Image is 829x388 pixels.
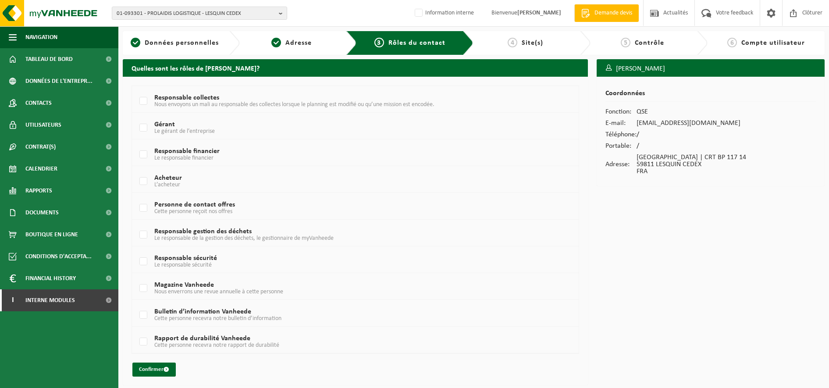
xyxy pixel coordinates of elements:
span: Contrat(s) [25,136,56,158]
label: Responsable gestion des déchets [138,228,536,242]
span: Adresse [285,39,312,46]
label: Responsable financier [138,148,536,161]
span: Le responsable de la gestion des déchets, le gestionnaire de myVanheede [154,235,334,242]
span: Données personnelles [145,39,219,46]
span: Financial History [25,267,76,289]
td: Adresse: [605,152,637,177]
td: [GEOGRAPHIC_DATA] | CRT BP 117 14 59811 LESQUIN CEDEX FRA [637,152,746,177]
label: Rapport de durabilité Vanheede [138,335,536,349]
h2: Quelles sont les rôles de [PERSON_NAME]? [123,59,588,76]
span: 2 [271,38,281,47]
span: Tableau de bord [25,48,73,70]
td: Fonction: [605,106,637,117]
span: Le responsable sécurité [154,262,212,268]
td: / [637,140,746,152]
span: Documents [25,202,59,224]
span: Rapports [25,180,52,202]
span: Calendrier [25,158,57,180]
td: E-mail: [605,117,637,129]
label: Acheteur [138,175,536,188]
span: Conditions d'accepta... [25,246,92,267]
span: Données de l'entrepr... [25,70,93,92]
span: Site(s) [522,39,543,46]
span: Le responsable financier [154,155,213,161]
span: 4 [508,38,517,47]
span: 6 [727,38,737,47]
span: I [9,289,17,311]
span: Contrôle [635,39,664,46]
a: 2Adresse [244,38,339,48]
label: Personne de contact offres [138,202,536,215]
span: 5 [621,38,630,47]
a: Demande devis [574,4,639,22]
span: Utilisateurs [25,114,61,136]
h2: Coordonnées [605,90,816,102]
td: QSE [637,106,746,117]
a: 1Données personnelles [127,38,222,48]
button: Confirmer [132,363,176,377]
td: [EMAIL_ADDRESS][DOMAIN_NAME] [637,117,746,129]
span: Contacts [25,92,52,114]
span: Interne modules [25,289,75,311]
label: Responsable collectes [138,95,536,108]
span: Cette personne recevra notre bulletin d’information [154,315,281,322]
span: Compte utilisateur [741,39,805,46]
span: Demande devis [592,9,634,18]
h3: [PERSON_NAME] [597,59,825,78]
span: Cette personne reçoit nos offres [154,208,232,215]
span: Boutique en ligne [25,224,78,246]
td: Portable: [605,140,637,152]
span: 01-093301 - PROLAIDIS LOGISTIQUE - LESQUIN CEDEX [117,7,275,20]
label: Responsable sécurité [138,255,536,268]
span: L’acheteur [154,182,180,188]
span: Nous enverrons une revue annuelle à cette personne [154,288,283,295]
label: Magazine Vanheede [138,282,536,295]
span: Le gérant de l’entreprise [154,128,215,135]
span: 1 [131,38,140,47]
span: Nous envoyons un mali au responsable des collectes lorsque le planning est modifié ou qu’une miss... [154,101,434,108]
td: / [637,129,746,140]
span: 3 [374,38,384,47]
td: Téléphone: [605,129,637,140]
label: Gérant [138,121,536,135]
button: 01-093301 - PROLAIDIS LOGISTIQUE - LESQUIN CEDEX [112,7,287,20]
span: Cette personne recevra notre rapport de durabilité [154,342,279,349]
span: Rôles du contact [388,39,445,46]
strong: [PERSON_NAME] [517,10,561,16]
span: Navigation [25,26,57,48]
label: Bulletin d’information Vanheede [138,309,536,322]
label: Information interne [413,7,474,20]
